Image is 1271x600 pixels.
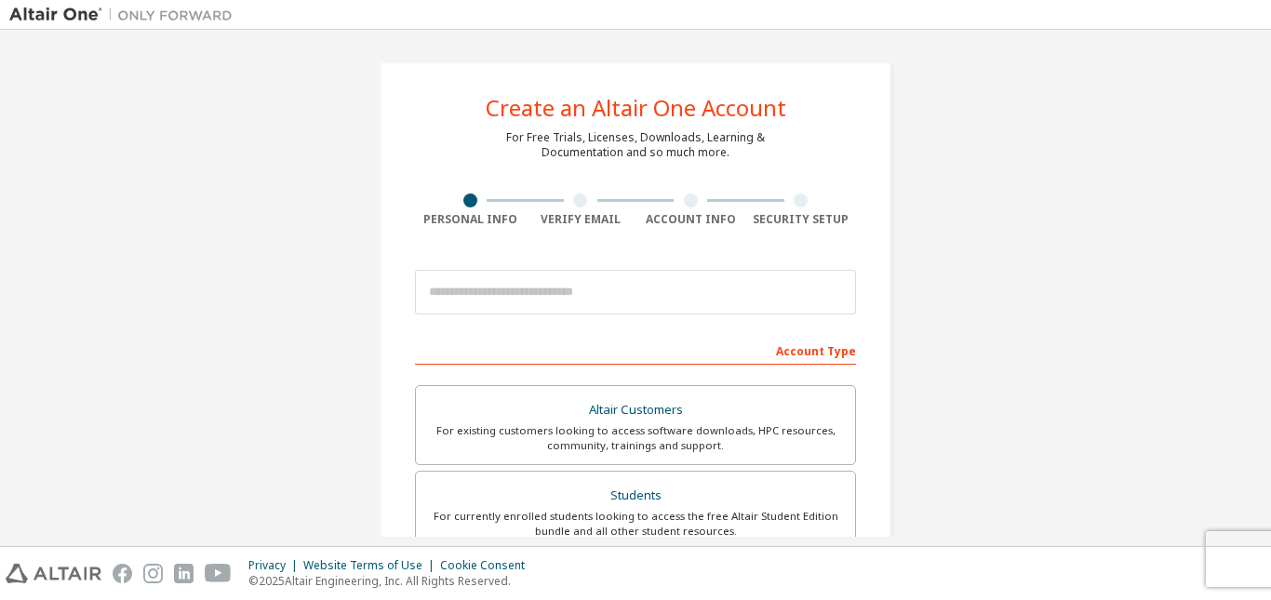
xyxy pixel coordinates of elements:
div: Students [427,483,844,509]
div: Cookie Consent [440,558,536,573]
p: © 2025 Altair Engineering, Inc. All Rights Reserved. [248,573,536,589]
div: Create an Altair One Account [486,97,786,119]
div: Privacy [248,558,303,573]
div: For existing customers looking to access software downloads, HPC resources, community, trainings ... [427,423,844,453]
img: altair_logo.svg [6,564,101,583]
img: facebook.svg [113,564,132,583]
img: instagram.svg [143,564,163,583]
div: Account Type [415,335,856,365]
div: Account Info [635,212,746,227]
div: Personal Info [415,212,526,227]
div: For currently enrolled students looking to access the free Altair Student Edition bundle and all ... [427,509,844,539]
div: For Free Trials, Licenses, Downloads, Learning & Documentation and so much more. [506,130,765,160]
div: Website Terms of Use [303,558,440,573]
div: Security Setup [746,212,857,227]
img: Altair One [9,6,242,24]
div: Altair Customers [427,397,844,423]
img: linkedin.svg [174,564,194,583]
div: Verify Email [526,212,636,227]
img: youtube.svg [205,564,232,583]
